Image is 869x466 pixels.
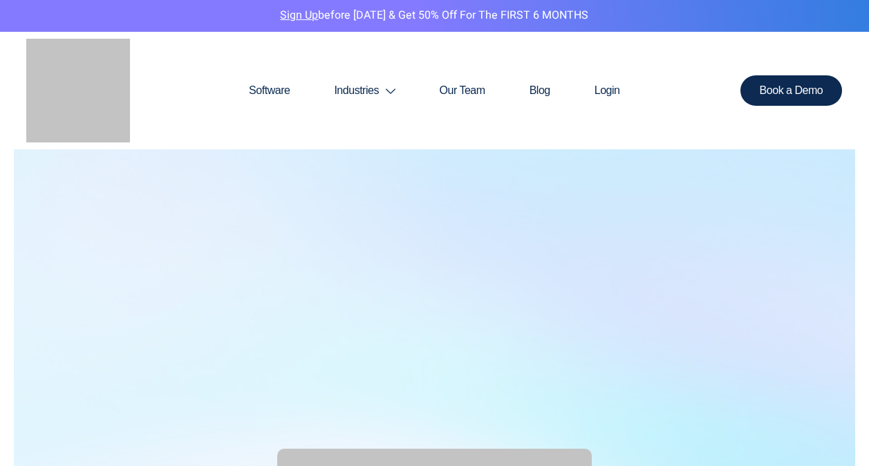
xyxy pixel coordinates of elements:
a: Industries [312,57,417,124]
a: Software [227,57,312,124]
a: Login [572,57,642,124]
a: Book a Demo [740,75,843,106]
a: Sign Up [280,7,318,24]
p: before [DATE] & Get 50% Off for the FIRST 6 MONTHS [10,7,859,25]
span: Book a Demo [760,85,823,96]
a: Blog [507,57,572,124]
a: Our Team [418,57,507,124]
